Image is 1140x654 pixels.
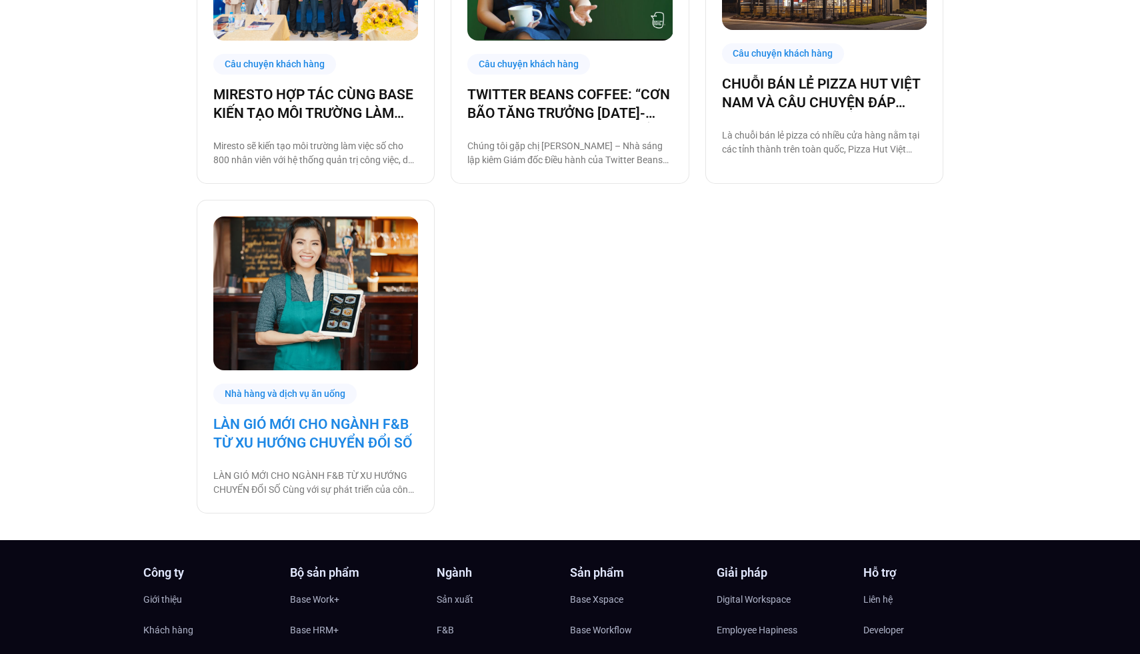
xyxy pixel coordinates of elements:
a: MIRESTO HỢP TÁC CÙNG BASE KIẾN TẠO MÔI TRƯỜNG LÀM VIỆC SỐ [213,85,418,123]
a: Base HRM+ [290,620,423,640]
span: F&B [437,620,454,640]
div: Câu chuyện khách hàng [467,54,590,75]
a: Base Workflow [570,620,703,640]
span: Employee Hapiness [717,620,797,640]
a: Liên hệ [863,589,997,609]
span: Base Xspace [570,589,623,609]
div: Nhà hàng và dịch vụ ăn uống [213,384,357,404]
a: Giới thiệu [143,589,277,609]
p: LÀN GIÓ MỚI CHO NGÀNH F&B TỪ XU HƯỚNG CHUYỂN ĐỔI SỐ Cùng với sự phát triển của công nghệ, xu hướn... [213,469,418,497]
span: Base Work+ [290,589,339,609]
span: Khách hàng [143,620,193,640]
p: Chúng tôi gặp chị [PERSON_NAME] – Nhà sáng lập kiêm Giám đốc Điều hành của Twitter Beans Coffee t... [467,139,672,167]
span: Base HRM+ [290,620,339,640]
a: LÀN GIÓ MỚI CHO NGÀNH F&B TỪ XU HƯỚNG CHUYỂN ĐỔI SỐ [213,415,418,452]
a: Sản xuất [437,589,570,609]
a: TWITTER BEANS COFFEE: “CƠN BÃO TĂNG TRƯỞNG [DATE]-[DATE] LÀ ĐỘNG LỰC CHUYỂN ĐỔI SỐ” [467,85,672,123]
a: Employee Hapiness [717,620,850,640]
span: Sản xuất [437,589,473,609]
span: Developer [863,620,904,640]
a: Base Xspace [570,589,703,609]
a: Digital Workspace [717,589,850,609]
p: Miresto sẽ kiến tạo môi trường làm việc số cho 800 nhân viên với hệ thống quản trị công việc, dự ... [213,139,418,167]
a: F&B [437,620,570,640]
a: Khách hàng [143,620,277,640]
h4: Sản phẩm [570,567,703,579]
p: Là chuỗi bán lẻ pizza có nhiều cửa hàng nằm tại các tỉnh thành trên toàn quốc, Pizza Hut Việt Nam... [722,129,927,157]
h4: Bộ sản phẩm [290,567,423,579]
h4: Giải pháp [717,567,850,579]
span: Base Workflow [570,620,632,640]
div: Câu chuyện khách hàng [722,43,845,64]
span: Liên hệ [863,589,893,609]
div: Câu chuyện khách hàng [213,54,336,75]
a: Developer [863,620,997,640]
a: Base Work+ [290,589,423,609]
span: Giới thiệu [143,589,182,609]
h4: Công ty [143,567,277,579]
h4: Hỗ trợ [863,567,997,579]
a: CHUỖI BÁN LẺ PIZZA HUT VIỆT NAM VÀ CÂU CHUYỆN ĐÁP ỨNG NHU CẦU TUYỂN DỤNG CÙNG BASE E-HIRING [722,75,927,112]
h4: Ngành [437,567,570,579]
span: Digital Workspace [717,589,791,609]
